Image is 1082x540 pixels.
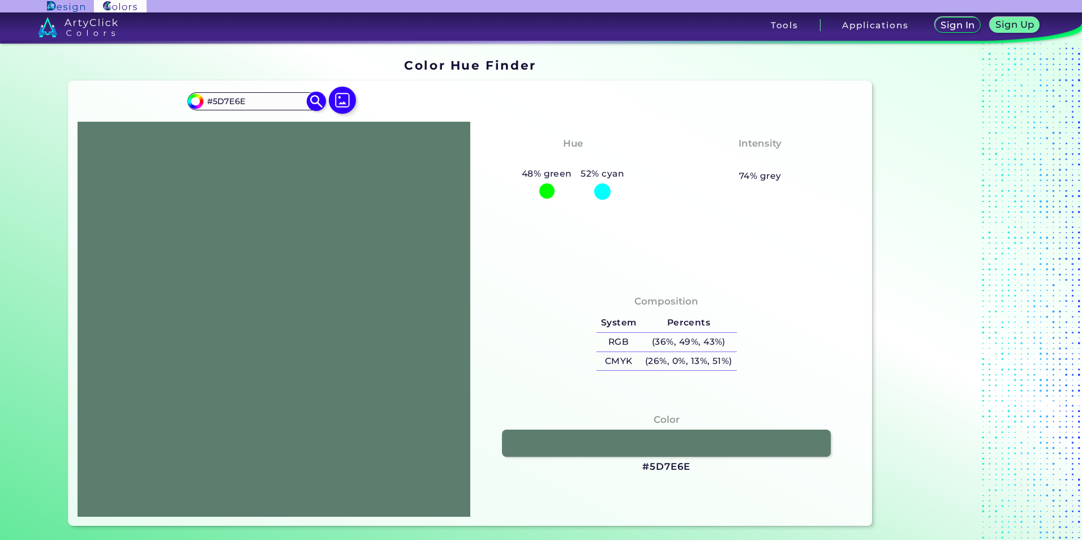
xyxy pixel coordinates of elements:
[641,352,736,371] h5: (26%, 0%, 13%, 51%)
[563,135,583,152] h4: Hue
[641,314,736,332] h5: Percents
[596,314,641,332] h5: System
[596,333,641,352] h5: RGB
[739,153,782,167] h3: Pastel
[739,169,782,183] h5: 74% grey
[577,166,629,181] h5: 52% cyan
[990,17,1040,33] a: Sign Up
[596,352,641,371] h5: CMYK
[771,21,798,29] h3: Tools
[404,57,536,74] h1: Color Hue Finder
[654,412,680,428] h4: Color
[995,20,1034,29] h5: Sign Up
[642,460,690,474] h3: #5D7E6E
[47,1,85,12] img: ArtyClick Design logo
[634,293,698,310] h4: Composition
[935,17,981,33] a: Sign In
[329,87,356,114] img: icon picture
[842,21,908,29] h3: Applications
[307,91,327,111] img: icon search
[517,166,577,181] h5: 48% green
[203,93,308,109] input: type color..
[941,20,974,29] h5: Sign In
[38,17,118,37] img: logo_artyclick_colors_white.svg
[641,333,736,352] h5: (36%, 49%, 43%)
[537,153,609,167] h3: Green-Cyan
[738,135,782,152] h4: Intensity
[877,54,1018,530] iframe: Advertisement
